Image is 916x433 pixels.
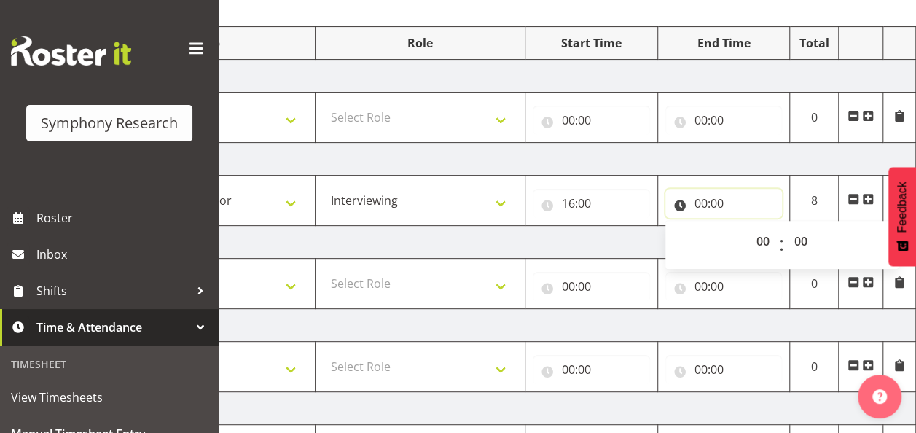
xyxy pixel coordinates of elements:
img: Rosterit website logo [11,36,131,66]
div: End Time [665,34,783,52]
input: Click to select... [665,272,783,301]
input: Click to select... [533,189,650,218]
span: View Timesheets [11,386,208,408]
div: Symphony Research [41,112,178,134]
input: Click to select... [665,355,783,384]
input: Click to select... [533,272,650,301]
td: 8 [790,176,839,226]
td: 0 [790,93,839,143]
span: Shifts [36,280,189,302]
span: Roster [36,207,211,229]
div: Start Time [533,34,650,52]
button: Feedback - Show survey [888,167,916,266]
div: Role [323,34,517,52]
td: 0 [790,259,839,309]
a: View Timesheets [4,379,215,416]
span: Feedback [896,182,909,233]
img: help-xxl-2.png [872,389,887,404]
span: Time & Attendance [36,316,189,338]
input: Click to select... [665,189,783,218]
div: Total [797,34,831,52]
td: 0 [790,342,839,392]
span: : [779,227,784,263]
input: Click to select... [665,106,783,135]
input: Click to select... [533,106,650,135]
div: Timesheet [4,349,215,379]
span: Inbox [36,243,211,265]
input: Click to select... [533,355,650,384]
